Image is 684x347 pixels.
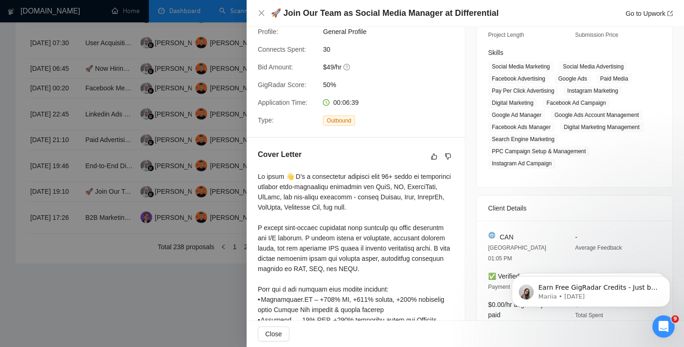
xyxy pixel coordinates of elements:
[559,61,628,72] span: Social Media Advertising
[575,245,622,251] span: Average Feedback
[258,327,289,341] button: Close
[555,74,591,84] span: Google Ads
[498,257,684,322] iframe: Intercom notifications message
[489,232,495,238] img: 🌐
[488,86,558,96] span: Pay Per Click Advertising
[323,27,463,37] span: General Profile
[431,153,437,160] span: like
[560,122,644,132] span: Digital Marketing Management
[488,49,503,56] span: Skills
[258,149,302,160] h5: Cover Letter
[258,99,308,106] span: Application Time:
[488,74,549,84] span: Facebook Advertising
[445,153,451,160] span: dislike
[429,151,440,162] button: like
[343,63,351,71] span: question-circle
[333,99,359,106] span: 00:06:39
[323,44,463,54] span: 30
[488,134,558,144] span: Search Engine Marketing
[563,86,622,96] span: Instagram Marketing
[488,32,524,38] span: Project Length
[543,98,610,108] span: Facebook Ad Campaign
[488,146,590,156] span: PPC Campaign Setup & Management
[488,245,546,262] span: [GEOGRAPHIC_DATA] 01:05 PM
[671,315,679,323] span: 9
[488,61,554,72] span: Social Media Marketing
[597,74,632,84] span: Paid Media
[551,110,643,120] span: Google Ads Account Management
[575,32,618,38] span: Submission Price
[323,99,329,106] span: clock-circle
[323,116,355,126] span: Outbound
[667,11,673,16] span: export
[488,272,520,280] span: ✅ Verified
[265,329,282,339] span: Close
[652,315,675,338] iframe: Intercom live chat
[258,81,306,88] span: GigRadar Score:
[488,122,555,132] span: Facebook Ads Manager
[488,110,545,120] span: Google Ad Manager
[443,151,454,162] button: dislike
[500,232,514,242] span: CAN
[258,116,274,124] span: Type:
[258,63,293,71] span: Bid Amount:
[258,46,306,53] span: Connects Spent:
[488,158,556,169] span: Instagram Ad Campaign
[488,98,537,108] span: Digital Marketing
[323,80,463,90] span: 50%
[258,28,278,35] span: Profile:
[625,10,673,17] a: Go to Upworkexport
[258,9,265,17] button: Close
[258,9,265,17] span: close
[488,196,661,221] div: Client Details
[323,62,463,72] span: $49/hr
[271,7,499,19] h4: 🚀 Join Our Team as Social Media Manager at Differential
[488,284,539,290] span: Payment Verification
[575,233,577,241] span: -
[488,301,557,319] span: $0.00/hr avg hourly rate paid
